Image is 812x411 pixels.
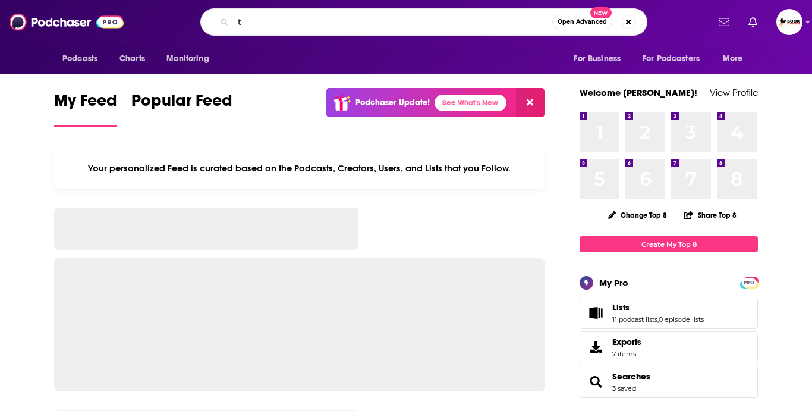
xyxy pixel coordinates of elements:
span: Open Advanced [558,19,607,25]
button: open menu [565,48,635,70]
span: Exports [612,337,641,347]
button: Change Top 8 [600,208,674,222]
a: My Feed [54,90,117,127]
a: Show notifications dropdown [714,12,734,32]
span: Charts [119,51,145,67]
span: Logged in as BookLaunchers [776,9,802,35]
button: Open AdvancedNew [552,15,612,29]
a: 3 saved [612,384,636,393]
a: Welcome [PERSON_NAME]! [580,87,697,98]
span: Exports [584,339,608,356]
span: For Business [574,51,621,67]
span: Monitoring [166,51,209,67]
div: Your personalized Feed is curated based on the Podcasts, Creators, Users, and Lists that you Follow. [54,148,545,189]
a: 0 episode lists [659,315,704,324]
span: PRO [742,278,756,287]
span: Popular Feed [131,90,232,118]
a: Searches [612,371,650,382]
button: open menu [54,48,113,70]
span: Lists [580,297,758,329]
span: My Feed [54,90,117,118]
a: View Profile [710,87,758,98]
span: Lists [612,302,630,313]
span: , [657,315,659,324]
img: Podchaser - Follow, Share and Rate Podcasts [10,11,124,33]
input: Search podcasts, credits, & more... [233,12,552,32]
a: Charts [112,48,152,70]
a: Show notifications dropdown [744,12,762,32]
button: open menu [158,48,224,70]
a: See What's New [435,95,506,111]
a: PRO [742,278,756,287]
button: open menu [715,48,758,70]
a: 11 podcast lists [612,315,657,324]
div: My Pro [599,277,628,288]
div: Search podcasts, credits, & more... [200,8,647,36]
a: Popular Feed [131,90,232,127]
span: Searches [580,366,758,398]
p: Podchaser Update! [355,98,430,108]
img: User Profile [776,9,802,35]
a: Lists [584,305,608,321]
span: New [590,7,612,18]
span: Podcasts [62,51,97,67]
a: Lists [612,302,704,313]
span: 7 items [612,350,641,358]
a: Create My Top 8 [580,236,758,252]
span: For Podcasters [643,51,700,67]
button: Show profile menu [776,9,802,35]
button: open menu [635,48,717,70]
button: Share Top 8 [684,203,737,227]
a: Exports [580,331,758,363]
span: More [723,51,743,67]
a: Searches [584,374,608,390]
